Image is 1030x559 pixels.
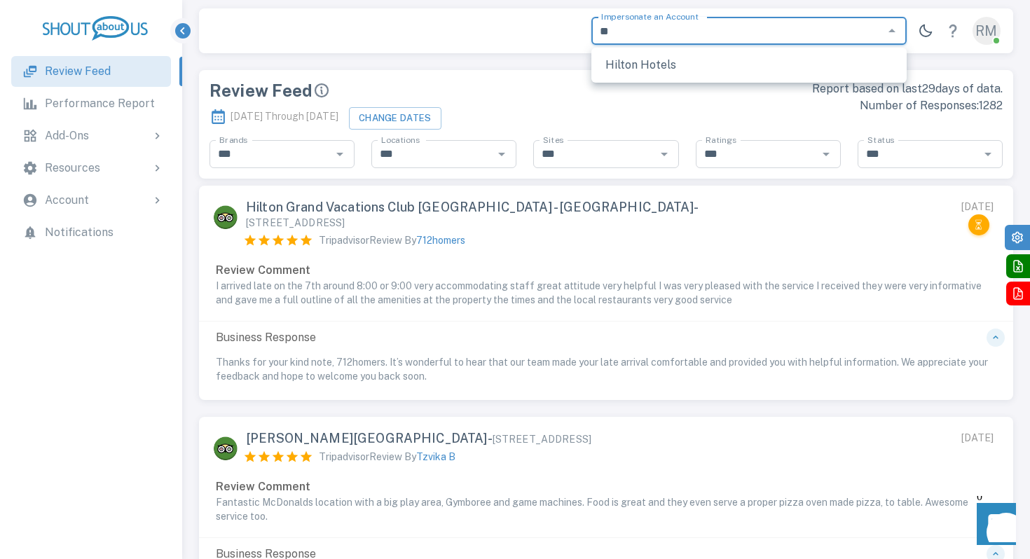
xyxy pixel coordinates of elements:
button: Open [330,144,350,164]
div: Add-Ons [11,120,171,151]
div: Resources [11,153,171,184]
button: Open [654,144,674,164]
button: Open [492,144,511,164]
label: Impersonate an Account [601,11,699,22]
p: I arrived late on the 7th around 8:00 or 9:00 very accommodating staff great attitude very helpfu... [216,279,996,307]
button: Open [978,144,998,164]
a: Review Feed [11,56,171,87]
a: Help Center [939,17,967,45]
label: Locations [381,134,420,146]
span: 712homers [416,235,465,246]
span: [STREET_ADDRESS] [493,434,591,445]
img: Tripadvisor [213,436,238,461]
p: Resources [45,160,100,177]
p: Notifications [45,224,114,241]
p: Thanks for your kind note, 712homers. It’s wonderful to hear that our team made your late arrival... [216,355,996,383]
button: Export to PDF [1006,282,1030,305]
div: Review Feed [210,81,598,100]
p: Fantastic McDonalds location with a big play area, Gymboree and game machines. Food is great and ... [216,495,996,523]
p: Business Response [207,329,324,346]
p: Account [45,192,89,209]
p: [DATE] Through [DATE] [210,104,338,130]
p: Review Feed [45,63,111,80]
p: Review Comment [216,262,996,279]
p: Tripadvisor Review By [319,233,465,248]
button: Export to Excel [1006,254,1030,278]
p: Performance Report [45,95,155,112]
p: Report based on last 29 days of data. [614,81,1003,97]
label: Ratings [706,134,736,146]
div: Account [11,185,171,216]
div: RM [973,17,1001,45]
button: This response is in the posting queue and will be on the live site shortly. [968,214,989,235]
a: Notifications [11,217,171,248]
button: Change Dates [349,107,441,130]
label: Status [867,134,894,146]
img: logo [43,16,148,41]
iframe: Front Chat [963,496,1024,556]
span: [STREET_ADDRESS] [246,217,345,228]
div: [DATE] [961,431,994,446]
button: Close [882,21,902,41]
a: Performance Report [11,88,171,119]
p: Add-Ons [45,127,89,144]
span: Hilton Grand Vacations Club [GEOGRAPHIC_DATA] - [GEOGRAPHIC_DATA] - [246,200,786,230]
label: Sites [543,134,563,146]
img: Tripadvisor [213,205,238,230]
p: Number of Responses: 1282 [614,97,1003,114]
label: Brands [219,134,247,146]
button: Open [816,144,836,164]
span: Tzvika B [416,451,455,462]
div: [DATE] [961,200,994,214]
p: Review Comment [216,478,996,495]
span: [PERSON_NAME][GEOGRAPHIC_DATA] - [246,431,591,446]
li: Hilton Hotels [591,51,907,79]
p: Tripadvisor Review By [319,450,455,464]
